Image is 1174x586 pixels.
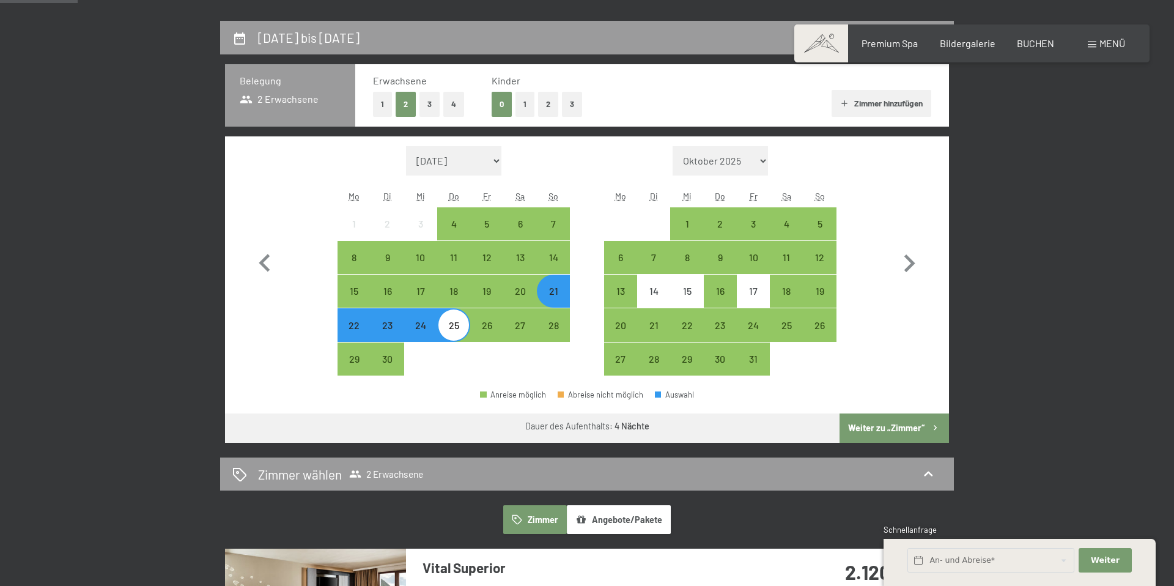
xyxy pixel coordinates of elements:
[605,253,636,283] div: 6
[671,321,702,351] div: 22
[770,207,803,240] div: Sat Oct 04 2025
[637,275,670,308] div: Tue Oct 14 2025
[471,321,502,351] div: 26
[339,219,369,250] div: 1
[371,241,404,274] div: Tue Sep 09 2025
[505,321,536,351] div: 27
[419,92,440,117] button: 3
[338,308,371,341] div: Mon Sep 22 2025
[770,241,803,274] div: Sat Oct 11 2025
[470,308,503,341] div: Fri Sep 26 2025
[737,207,770,240] div: Anreise möglich
[405,219,436,250] div: 3
[538,253,569,283] div: 14
[471,253,502,283] div: 12
[492,92,512,117] button: 0
[705,354,736,385] div: 30
[1017,37,1054,49] a: BUCHEN
[738,286,769,317] div: 17
[372,321,402,351] div: 23
[637,343,670,376] div: Tue Oct 28 2025
[615,191,626,201] abbr: Montag
[803,308,836,341] div: Anreise möglich
[704,275,737,308] div: Anreise möglich
[737,275,770,308] div: Fri Oct 17 2025
[504,207,537,240] div: Anreise möglich
[504,275,537,308] div: Anreise möglich
[371,207,404,240] div: Anreise nicht möglich
[537,207,570,240] div: Sun Sep 07 2025
[505,253,536,283] div: 13
[338,275,371,308] div: Mon Sep 15 2025
[247,146,282,376] button: Vorheriger Monat
[258,465,342,483] h2: Zimmer wählen
[770,207,803,240] div: Anreise möglich
[704,207,737,240] div: Thu Oct 02 2025
[437,275,470,308] div: Thu Sep 18 2025
[371,275,404,308] div: Tue Sep 16 2025
[338,275,371,308] div: Anreise möglich
[704,275,737,308] div: Thu Oct 16 2025
[538,92,558,117] button: 2
[671,219,702,250] div: 1
[805,219,835,250] div: 5
[737,241,770,274] div: Anreise möglich
[437,275,470,308] div: Anreise möglich
[704,343,737,376] div: Thu Oct 30 2025
[505,219,536,250] div: 6
[705,219,736,250] div: 2
[437,308,470,341] div: Anreise möglich
[470,275,503,308] div: Anreise möglich
[637,308,670,341] div: Tue Oct 21 2025
[371,343,404,376] div: Anreise möglich
[892,146,927,376] button: Nächster Monat
[738,321,769,351] div: 24
[548,191,558,201] abbr: Sonntag
[471,219,502,250] div: 5
[737,207,770,240] div: Fri Oct 03 2025
[604,308,637,341] div: Anreise möglich
[373,92,392,117] button: 1
[538,321,569,351] div: 28
[704,308,737,341] div: Anreise möglich
[803,241,836,274] div: Anreise möglich
[504,241,537,274] div: Anreise möglich
[443,92,464,117] button: 4
[504,308,537,341] div: Anreise möglich
[840,414,949,443] button: Weiter zu „Zimmer“
[845,560,932,584] strong: 2.120,00 €
[637,343,670,376] div: Anreise möglich
[704,308,737,341] div: Thu Oct 23 2025
[404,207,437,240] div: Anreise nicht möglich
[803,308,836,341] div: Sun Oct 26 2025
[537,241,570,274] div: Sun Sep 14 2025
[349,191,360,201] abbr: Montag
[504,207,537,240] div: Sat Sep 06 2025
[371,207,404,240] div: Tue Sep 02 2025
[470,241,503,274] div: Anreise möglich
[737,308,770,341] div: Anreise möglich
[449,191,459,201] abbr: Donnerstag
[738,219,769,250] div: 3
[862,37,918,49] a: Premium Spa
[715,191,725,201] abbr: Donnerstag
[737,275,770,308] div: Anreise nicht möglich
[637,308,670,341] div: Anreise möglich
[940,37,995,49] a: Bildergalerie
[470,207,503,240] div: Anreise möglich
[803,207,836,240] div: Anreise möglich
[770,308,803,341] div: Sat Oct 25 2025
[650,191,658,201] abbr: Dienstag
[750,191,758,201] abbr: Freitag
[396,92,416,117] button: 2
[670,241,703,274] div: Wed Oct 08 2025
[670,241,703,274] div: Anreise möglich
[504,241,537,274] div: Sat Sep 13 2025
[503,505,567,533] button: Zimmer
[738,253,769,283] div: 10
[770,275,803,308] div: Sat Oct 18 2025
[803,241,836,274] div: Sun Oct 12 2025
[404,275,437,308] div: Wed Sep 17 2025
[604,343,637,376] div: Mon Oct 27 2025
[338,343,371,376] div: Anreise möglich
